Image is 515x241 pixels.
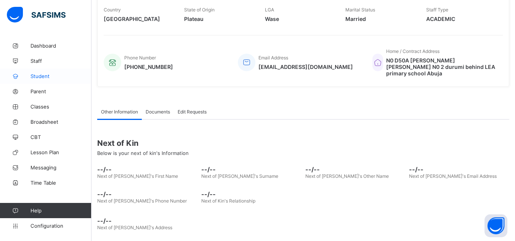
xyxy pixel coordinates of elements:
span: Next of [PERSON_NAME]'s Surname [201,173,278,179]
span: Wase [265,16,334,22]
span: Plateau [184,16,253,22]
span: [PHONE_NUMBER] [124,64,173,70]
span: N0 D50A [PERSON_NAME] [PERSON_NAME] N0 2 durumi behind LEA primary school Abuja [386,57,495,77]
span: --/-- [409,166,509,173]
span: Next of [PERSON_NAME]'s Address [97,225,172,230]
span: --/-- [201,190,302,198]
span: LGA [265,7,274,13]
span: Next of Kin [97,139,509,148]
span: Edit Requests [178,109,207,115]
span: Home / Contract Address [386,48,440,54]
span: Classes [30,104,91,110]
span: Country [104,7,121,13]
span: Phone Number [124,55,156,61]
span: --/-- [201,166,302,173]
span: --/-- [97,217,509,225]
span: Married [345,16,414,22]
span: --/-- [97,166,197,173]
span: Next of Kin's Relationship [201,198,255,204]
span: Staff Type [426,7,448,13]
span: --/-- [305,166,406,173]
img: safsims [7,7,66,23]
span: Next of [PERSON_NAME]'s Phone Number [97,198,187,204]
span: ACADEMIC [426,16,495,22]
span: State of Origin [184,7,215,13]
span: Documents [146,109,170,115]
span: Next of [PERSON_NAME]'s First Name [97,173,178,179]
span: CBT [30,134,91,140]
span: Other Information [101,109,138,115]
span: Configuration [30,223,91,229]
span: --/-- [97,190,197,198]
span: [EMAIL_ADDRESS][DOMAIN_NAME] [258,64,353,70]
button: Open asap [485,214,507,237]
span: Dashboard [30,43,91,49]
span: Marital Status [345,7,375,13]
span: Staff [30,58,91,64]
span: Student [30,73,91,79]
span: Parent [30,88,91,94]
span: [GEOGRAPHIC_DATA] [104,16,173,22]
span: Lesson Plan [30,149,91,155]
span: Next of [PERSON_NAME]'s Email Address [409,173,497,179]
span: Help [30,207,91,214]
span: Below is your next of kin's Information [97,150,189,156]
span: Time Table [30,180,91,186]
span: Messaging [30,164,91,171]
span: Next of [PERSON_NAME]'s Other Name [305,173,389,179]
span: Email Address [258,55,288,61]
span: Broadsheet [30,119,91,125]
